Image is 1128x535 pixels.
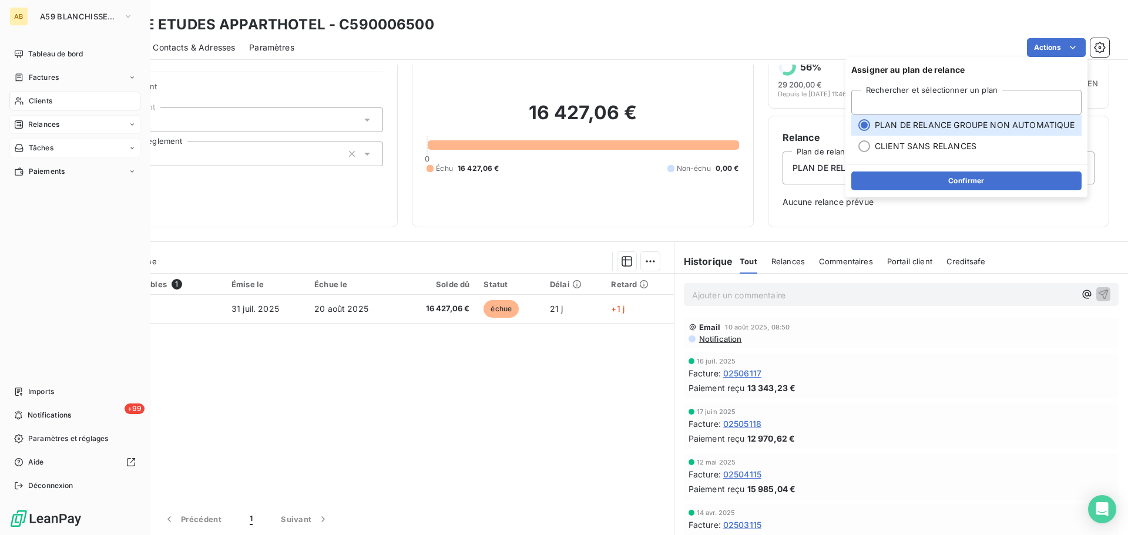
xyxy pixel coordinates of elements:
[783,130,1095,144] h6: Relance
[723,468,761,480] span: 02504115
[249,42,294,53] span: Paramètres
[725,324,790,331] span: 10 août 2025, 08:50
[697,509,736,516] span: 14 avr. 2025
[689,418,721,430] span: Facture :
[697,459,736,466] span: 12 mai 2025
[674,254,733,268] h6: Historique
[697,358,736,365] span: 16 juil. 2025
[698,334,742,344] span: Notification
[9,509,82,528] img: Logo LeanPay
[9,429,140,448] a: Paramètres et réglages
[406,280,470,289] div: Solde dû
[314,304,368,314] span: 20 août 2025
[427,101,738,136] h2: 16 427,06 €
[28,457,44,467] span: Aide
[677,163,711,174] span: Non-échu
[28,49,83,59] span: Tableau de bord
[946,257,986,266] span: Creditsafe
[9,162,140,181] a: Paiements
[406,303,470,315] span: 16 427,06 €
[689,483,745,495] span: Paiement reçu
[125,403,145,414] span: +99
[231,304,279,314] span: 31 juil. 2025
[29,166,65,177] span: Paiements
[819,257,873,266] span: Commentaires
[747,382,796,394] span: 13 343,23 €
[28,119,59,130] span: Relances
[697,408,736,415] span: 17 juin 2025
[484,280,536,289] div: Statut
[550,280,597,289] div: Délai
[425,154,429,163] span: 0
[887,257,932,266] span: Portail client
[29,72,59,83] span: Factures
[723,367,761,379] span: 02506117
[771,257,805,266] span: Relances
[95,82,383,98] span: Propriétés Client
[172,279,182,290] span: 1
[1088,495,1116,523] div: Open Intercom Messenger
[28,386,54,397] span: Imports
[9,92,140,110] a: Clients
[768,33,935,109] button: Limite d’encours56%29 200,00 €Depuis le [DATE] 11:46
[723,418,761,430] span: 02505118
[723,519,761,531] span: 02503115
[800,61,821,73] h6: 56 %
[484,300,519,318] span: échue
[747,483,796,495] span: 15 985,04 €
[28,480,73,491] span: Déconnexion
[9,382,140,401] a: Imports
[716,163,739,174] span: 0,00 €
[689,367,721,379] span: Facture :
[689,519,721,531] span: Facture :
[1027,38,1086,57] button: Actions
[611,304,625,314] span: +1 j
[93,279,217,290] div: Pièces comptables
[9,453,140,472] a: Aide
[9,7,28,26] div: AB
[9,115,140,134] a: Relances
[851,171,1082,190] button: Confirmer
[458,163,499,174] span: 16 427,06 €
[793,162,992,174] span: PLAN DE RELANCE GROUPE NON AUTOMATIQUE
[40,12,119,21] span: A59 BLANCHISSERIE MIDI PYRENEES
[611,280,666,289] div: Retard
[550,304,563,314] span: 21 j
[845,57,1087,83] span: Assigner au plan de relance
[9,139,140,157] a: Tâches
[778,90,847,97] span: Depuis le [DATE] 11:46
[250,513,253,525] span: 1
[267,507,343,531] button: Suivant
[314,280,392,289] div: Échue le
[699,322,721,332] span: Email
[9,45,140,63] a: Tableau de bord
[236,507,267,531] button: 1
[28,433,108,444] span: Paramètres et réglages
[875,140,976,152] span: CLIENT SANS RELANCES
[689,382,745,394] span: Paiement reçu
[29,143,53,153] span: Tâches
[783,196,1095,208] span: Aucune relance prévue
[875,119,1075,131] span: PLAN DE RELANCE GROUPE NON AUTOMATIQUE
[28,410,71,420] span: Notifications
[231,280,300,289] div: Émise le
[153,42,235,53] span: Contacts & Adresses
[149,507,236,531] button: Précédent
[103,14,434,35] h3: RESIDE ETUDES APPARTHOTEL - C590006500
[689,468,721,480] span: Facture :
[689,432,745,445] span: Paiement reçu
[778,80,822,89] span: 29 200,00 €
[9,68,140,87] a: Factures
[29,96,52,106] span: Clients
[747,432,795,445] span: 12 970,62 €
[436,163,453,174] span: Échu
[740,257,757,266] span: Tout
